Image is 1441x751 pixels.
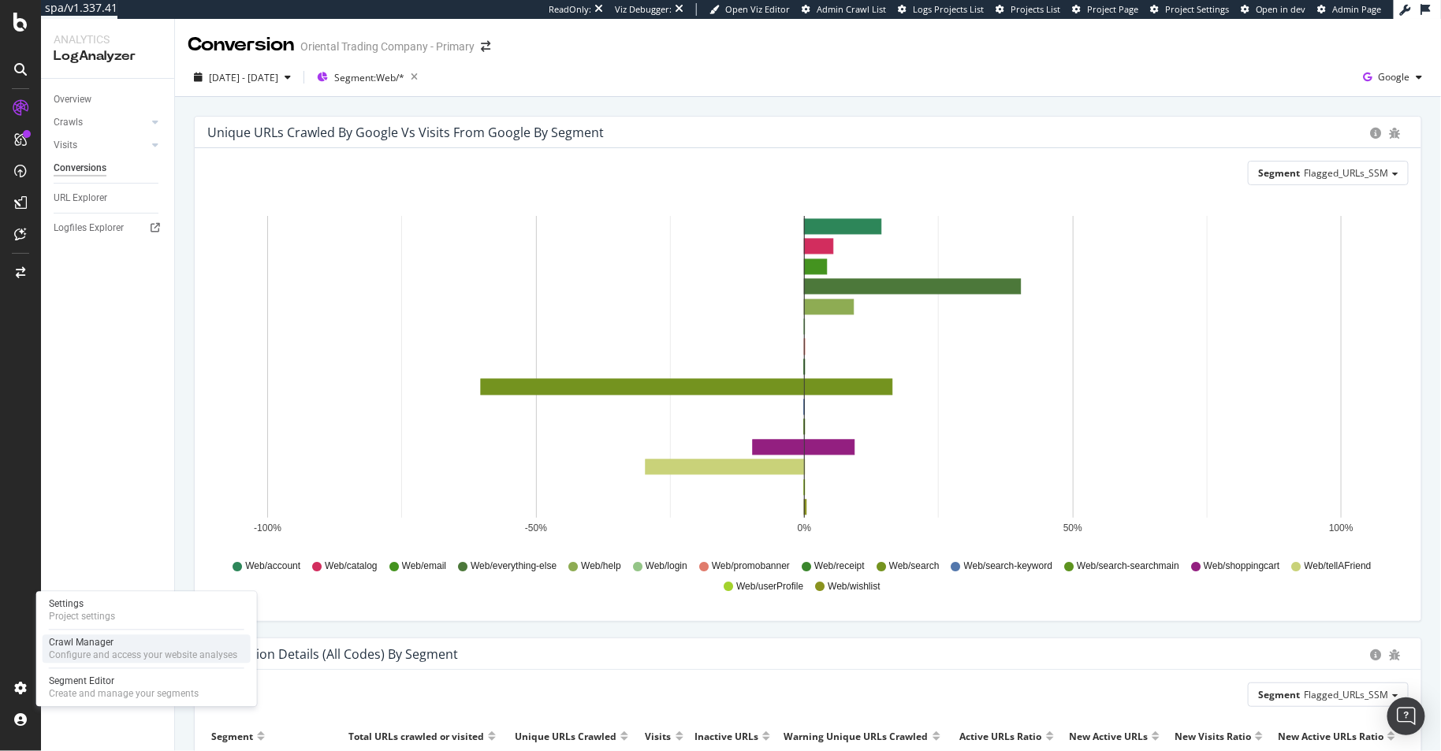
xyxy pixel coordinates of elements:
span: Web/catalog [325,560,378,573]
span: Web/everything-else [471,560,557,573]
span: Projects List [1011,3,1060,15]
div: Visits [646,723,672,749]
span: Web/email [402,560,446,573]
span: Web/account [245,560,300,573]
div: circle-info [1371,649,1382,660]
a: Project Settings [1150,3,1229,16]
a: Crawls [54,114,147,131]
div: Segment Editor [49,675,199,688]
div: arrow-right-arrow-left [481,41,490,52]
button: Google [1357,65,1428,90]
div: Conversion [188,32,294,58]
a: Project Page [1072,3,1138,16]
span: Open Viz Editor [725,3,790,15]
text: 0% [798,523,812,534]
span: Segment: Web/* [334,71,404,84]
a: Admin Crawl List [802,3,886,16]
div: New Active URLs [1069,723,1148,749]
div: Overview [54,91,91,108]
div: Conversions [54,160,106,177]
div: Crawls [54,114,83,131]
div: Viz Debugger: [615,3,672,16]
div: Analytics [54,32,162,47]
span: Admin Page [1333,3,1382,15]
span: Project Settings [1165,3,1229,15]
div: Total URLs crawled or visited [348,723,484,749]
div: bug [1390,649,1401,660]
span: Segment [1258,688,1300,701]
div: Inactive URLs [694,723,758,749]
span: Flagged_URLs_SSM [1304,166,1388,180]
div: URL Explorer [54,190,107,206]
span: Web/search [889,560,940,573]
a: Conversions [54,160,163,177]
a: SettingsProject settings [43,597,251,625]
span: Open in dev [1256,3,1306,15]
div: ReadOnly: [549,3,591,16]
text: -100% [254,523,281,534]
div: Active URLs Ratio [960,723,1042,749]
a: Logs Projects List [898,3,984,16]
div: New Active URLs Ratio [1278,723,1383,749]
a: Segment EditorCreate and manage your segments [43,674,251,702]
div: New Visits Ratio [1175,723,1251,749]
button: Segment:Web/* [311,65,424,90]
div: Crawl Manager [49,637,237,649]
div: circle-info [1371,128,1382,139]
div: LogAnalyzer [54,47,162,65]
a: URL Explorer [54,190,163,206]
div: Create and manage your segments [49,688,199,701]
div: bug [1390,128,1401,139]
span: Web/help [581,560,620,573]
span: Web/shoppingcart [1204,560,1280,573]
a: Open Viz Editor [709,3,790,16]
text: 100% [1329,523,1353,534]
span: Google [1378,70,1409,84]
svg: A chart. [207,198,1401,552]
a: Overview [54,91,163,108]
span: Web/promobanner [712,560,790,573]
a: Open in dev [1241,3,1306,16]
div: Project settings [49,611,115,623]
div: Configure and access your website analyses [49,649,237,662]
text: -50% [525,523,547,534]
span: Web/tellAFriend [1305,560,1372,573]
text: 50% [1063,523,1082,534]
div: Warning Unique URLs Crawled [784,723,929,749]
span: [DATE] - [DATE] [209,71,278,84]
span: Project Page [1087,3,1138,15]
span: Web/login [646,560,687,573]
div: Segment [211,723,253,749]
div: Visits [54,137,77,154]
a: Projects List [996,3,1060,16]
span: Web/userProfile [736,580,803,593]
span: Web/search-searchmain [1077,560,1179,573]
div: Unique URLs Crawled [515,723,616,749]
span: Flagged_URLs_SSM [1304,688,1388,701]
span: Segment [1258,166,1300,180]
div: Conversion Details (all codes) by Segment [207,646,458,662]
span: Web/wishlist [828,580,880,593]
div: Unique URLs Crawled by google vs Visits from google by Segment [207,125,604,140]
a: Crawl ManagerConfigure and access your website analyses [43,635,251,664]
span: Logs Projects List [913,3,984,15]
a: Admin Page [1318,3,1382,16]
button: [DATE] - [DATE] [188,65,297,90]
a: Logfiles Explorer [54,220,163,236]
span: Web/receipt [814,560,865,573]
span: Web/search-keyword [964,560,1053,573]
div: Logfiles Explorer [54,220,124,236]
a: Visits [54,137,147,154]
span: Admin Crawl List [817,3,886,15]
div: Settings [49,598,115,611]
div: Open Intercom Messenger [1387,697,1425,735]
div: Oriental Trading Company - Primary [300,39,475,54]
